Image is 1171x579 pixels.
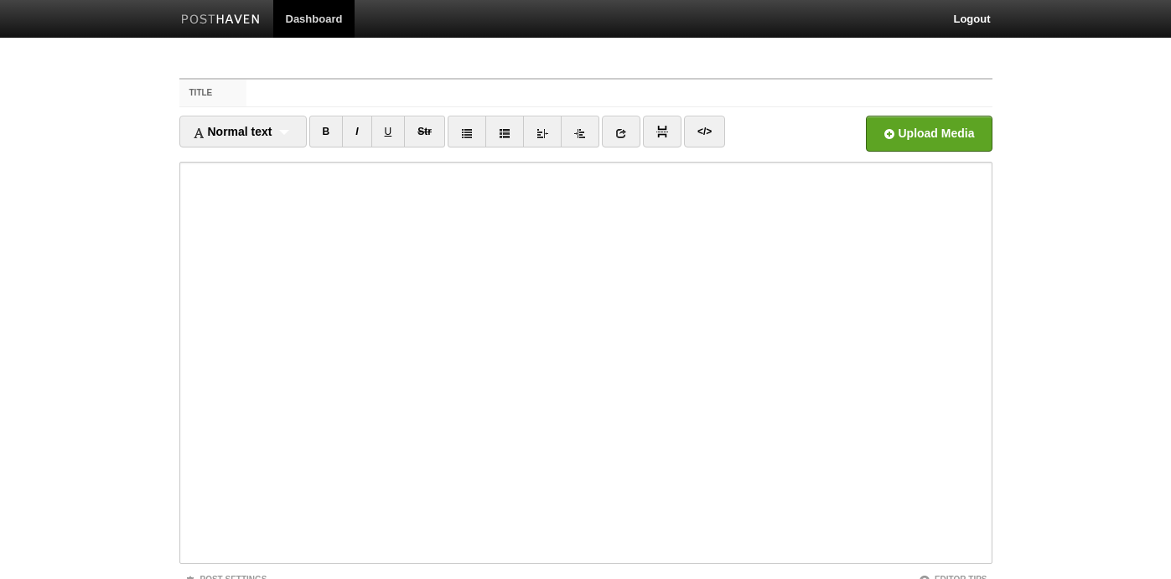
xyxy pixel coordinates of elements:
[684,116,725,147] a: </>
[179,80,247,106] label: Title
[342,116,371,147] a: I
[371,116,406,147] a: U
[417,126,432,137] del: Str
[193,125,272,138] span: Normal text
[656,126,668,137] img: pagebreak-icon.png
[404,116,445,147] a: Str
[309,116,344,147] a: B
[181,14,261,27] img: Posthaven-bar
